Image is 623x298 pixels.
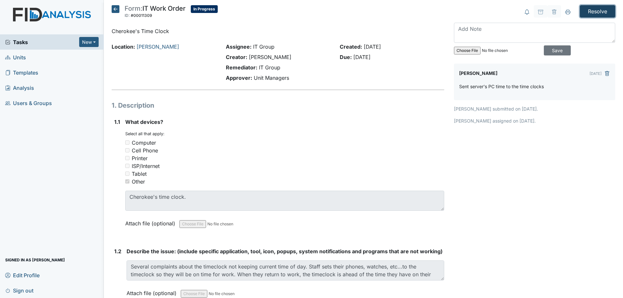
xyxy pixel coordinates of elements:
span: Sign out [5,285,33,295]
strong: Remediator: [226,64,257,71]
span: What devices? [125,119,163,125]
strong: Created: [340,43,362,50]
span: Units [5,52,26,62]
small: Select all that apply: [125,131,165,136]
span: [DATE] [364,43,381,50]
input: ISP/Internet [125,164,129,168]
label: [PERSON_NAME] [459,69,497,78]
strong: Approver: [226,75,252,81]
div: Printer [132,154,148,162]
h1: 1. Description [112,101,444,110]
input: Resolve [580,5,615,18]
span: Analysis [5,83,34,93]
input: Tablet [125,172,129,176]
label: Attach file (optional) [127,286,179,297]
textarea: Several complaints about the timeclock not keeping current time of day. Staff sets their phones, ... [127,260,444,280]
span: Templates [5,67,38,77]
strong: Creator: [226,54,247,60]
span: Edit Profile [5,270,40,280]
input: Cell Phone [125,148,129,152]
strong: Due: [340,54,352,60]
input: Printer [125,156,129,160]
label: 1.1 [114,118,120,126]
span: Form: [125,5,142,12]
strong: Assignee: [226,43,251,50]
input: Computer [125,140,129,145]
input: Other [125,179,129,184]
div: Other [132,178,145,185]
button: New [79,37,99,47]
p: [PERSON_NAME] submitted on [DATE]. [454,105,615,112]
span: Signed in as [PERSON_NAME] [5,255,65,265]
span: [PERSON_NAME] [249,54,291,60]
a: Tasks [5,38,79,46]
span: Describe the issue: (include specific application, tool, icon, popups, system notifications and p... [127,248,443,255]
strong: Location: [112,43,135,50]
p: Cherokee's Time Clock [112,27,444,35]
span: IT Group [259,64,280,71]
small: [DATE] [590,71,602,76]
p: Sent server's PC time to the time clocks [459,83,544,90]
label: 1.2 [114,247,121,255]
p: [PERSON_NAME] assigned on [DATE]. [454,117,615,124]
span: IT Group [253,43,275,50]
span: Unit Managers [254,75,289,81]
div: Cell Phone [132,147,158,154]
span: [DATE] [353,54,371,60]
span: Users & Groups [5,98,52,108]
div: Tablet [132,170,147,178]
span: #00011309 [131,13,152,18]
div: ISP/Internet [132,162,160,170]
span: ID: [125,13,130,18]
input: Save [544,45,571,55]
div: IT Work Order [125,5,186,19]
div: Computer [132,139,156,147]
span: In Progress [191,5,218,13]
textarea: Cherokee's time clock. [125,191,444,211]
a: [PERSON_NAME] [137,43,179,50]
label: Attach file (optional) [125,216,178,227]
